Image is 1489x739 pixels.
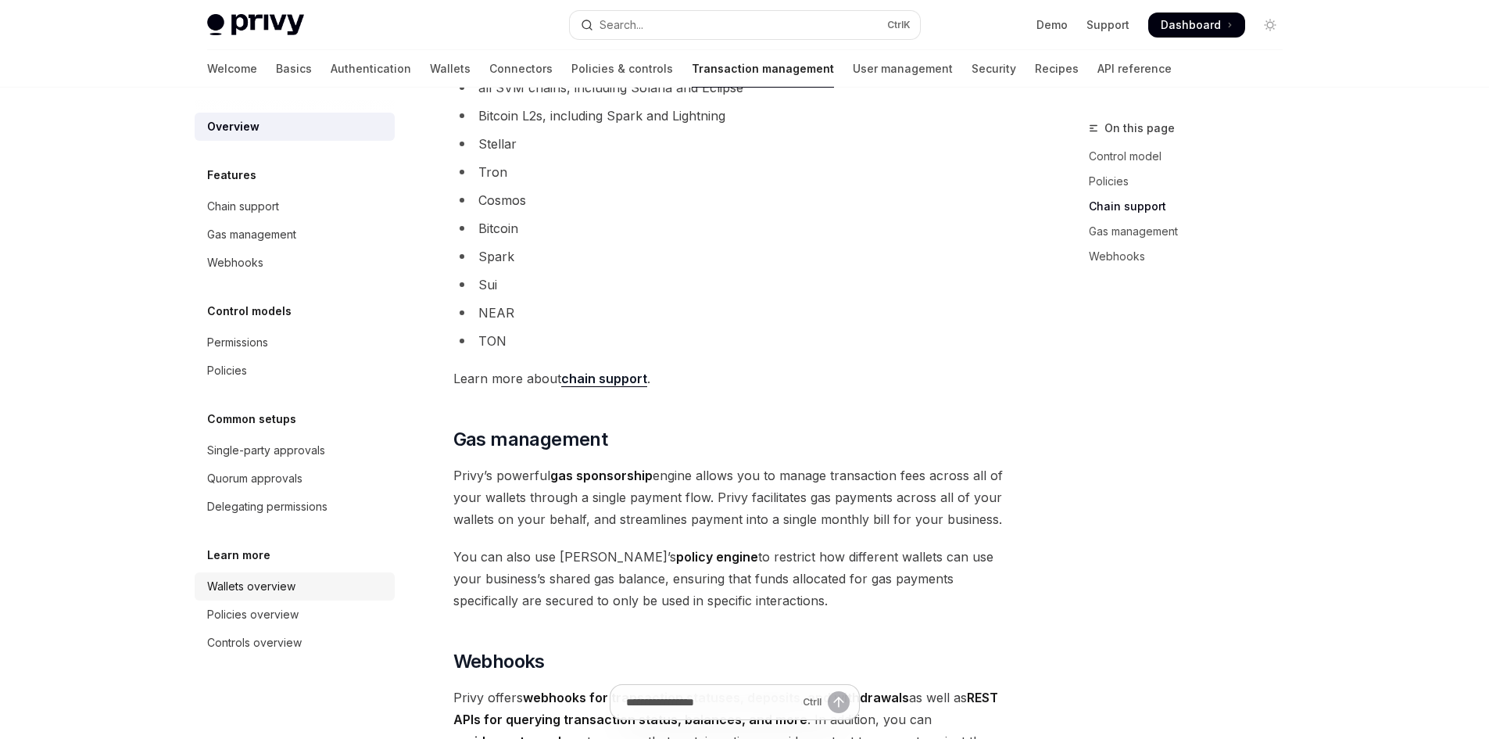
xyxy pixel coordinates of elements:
[207,197,279,216] div: Chain support
[207,469,302,488] div: Quorum approvals
[207,14,304,36] img: light logo
[453,77,1017,99] li: all SVM chains, including Solana and Eclipse
[570,11,920,39] button: Open search
[453,546,1017,612] span: You can also use [PERSON_NAME]’s to restrict how different wallets can use your business’s shared...
[1089,219,1295,244] a: Gas management
[453,161,1017,183] li: Tron
[453,133,1017,155] li: Stellar
[207,441,325,460] div: Single-party approvals
[453,246,1017,267] li: Spark
[1089,169,1295,194] a: Policies
[1089,244,1295,269] a: Webhooks
[195,249,395,277] a: Webhooks
[1148,13,1245,38] a: Dashboard
[453,330,1017,352] li: TON
[1089,194,1295,219] a: Chain support
[887,19,911,31] span: Ctrl K
[561,371,647,387] a: chain support
[453,274,1017,296] li: Sui
[195,357,395,385] a: Policies
[453,302,1017,324] li: NEAR
[207,605,299,624] div: Policies overview
[195,572,395,601] a: Wallets overview
[1104,119,1175,138] span: On this page
[207,333,268,352] div: Permissions
[692,50,834,88] a: Transaction management
[195,221,395,249] a: Gas management
[430,50,471,88] a: Wallets
[1036,17,1068,33] a: Demo
[276,50,312,88] a: Basics
[195,192,395,221] a: Chain support
[1089,144,1295,169] a: Control model
[331,50,411,88] a: Authentication
[453,105,1017,127] li: Bitcoin L2s, including Spark and Lightning
[1097,50,1172,88] a: API reference
[1035,50,1079,88] a: Recipes
[207,361,247,380] div: Policies
[853,50,953,88] a: User management
[207,117,260,136] div: Overview
[207,166,256,185] h5: Features
[600,16,643,34] div: Search...
[550,468,653,483] strong: gas sponsorship
[453,189,1017,211] li: Cosmos
[626,685,796,719] input: Ask a question...
[489,50,553,88] a: Connectors
[453,649,545,674] span: Webhooks
[195,328,395,357] a: Permissions
[207,225,296,244] div: Gas management
[195,493,395,521] a: Delegating permissions
[1086,17,1129,33] a: Support
[207,546,270,565] h5: Learn more
[453,368,1017,389] span: Learn more about .
[828,691,850,713] button: Send message
[972,50,1016,88] a: Security
[1258,13,1283,38] button: Toggle dark mode
[207,410,296,429] h5: Common setups
[195,601,395,629] a: Policies overview
[195,629,395,657] a: Controls overview
[207,302,292,321] h5: Control models
[453,427,608,452] span: Gas management
[453,465,1017,530] span: Privy’s powerful engine allows you to manage transaction fees across all of your wallets through ...
[453,217,1017,239] li: Bitcoin
[195,436,395,465] a: Single-party approvals
[676,549,758,565] strong: policy engine
[207,633,302,652] div: Controls overview
[207,253,263,272] div: Webhooks
[207,577,295,596] div: Wallets overview
[1161,17,1221,33] span: Dashboard
[195,113,395,141] a: Overview
[571,50,673,88] a: Policies & controls
[207,497,328,516] div: Delegating permissions
[207,50,257,88] a: Welcome
[195,465,395,493] a: Quorum approvals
